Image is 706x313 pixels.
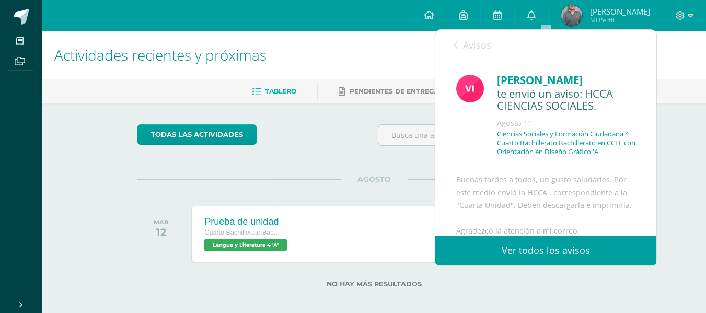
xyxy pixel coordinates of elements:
[54,45,267,65] span: Actividades recientes y próximas
[561,5,582,26] img: 1b81ffb1054cee16f8981d9b3bc82726.png
[590,16,650,25] span: Mi Perfil
[204,216,290,227] div: Prueba de unidad
[497,72,635,88] div: [PERSON_NAME]
[378,125,610,145] input: Busca una actividad próxima aquí...
[435,236,656,265] a: Ver todos los avisos
[497,130,635,156] p: Ciencias Sociales y Formación Ciudadana 4 Cuarto Bachillerato Bachillerato en CCLL con Orientació...
[252,83,296,100] a: Tablero
[154,226,168,238] div: 12
[154,218,168,226] div: MAR
[265,87,296,95] span: Tablero
[137,124,257,145] a: todas las Actividades
[497,88,635,112] div: te envió un aviso: HCCA CIENCIAS SOCIALES.
[204,229,283,236] span: Cuarto Bachillerato Bachillerato en CCLL con Orientación en Diseño Gráfico
[463,39,491,51] span: Avisos
[341,175,408,184] span: AGOSTO
[497,118,635,129] div: Agosto 11
[590,6,650,17] span: [PERSON_NAME]
[204,239,287,251] span: Lengua y Literatura 4 'A'
[456,75,484,102] img: bd6d0aa147d20350c4821b7c643124fa.png
[137,280,610,288] label: No hay más resultados
[350,87,439,95] span: Pendientes de entrega
[339,83,439,100] a: Pendientes de entrega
